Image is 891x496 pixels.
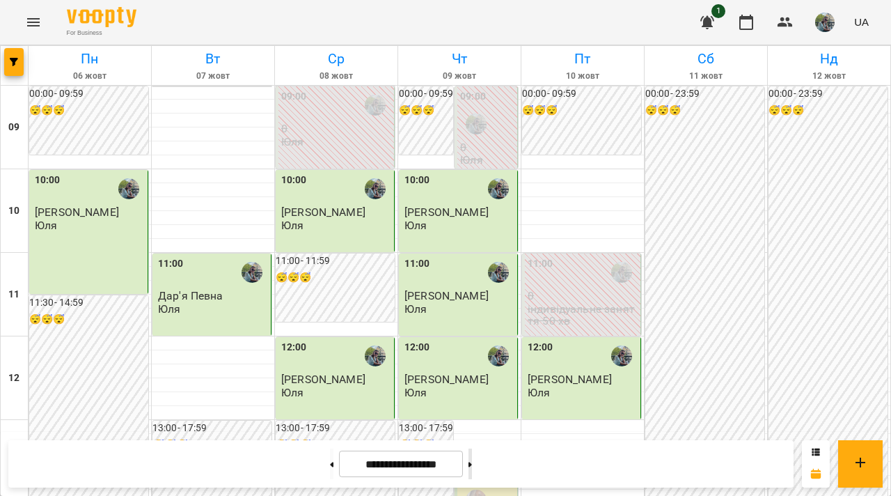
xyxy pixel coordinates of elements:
[29,103,148,118] h6: 😴😴😴
[281,340,307,355] label: 12:00
[365,178,386,199] img: Юля
[67,29,136,38] span: For Business
[281,89,307,104] label: 09:00
[276,421,395,436] h6: 13:00 - 17:59
[152,421,271,436] h6: 13:00 - 17:59
[118,178,139,199] img: Юля
[399,86,453,102] h6: 00:00 - 09:59
[281,206,365,219] span: [PERSON_NAME]
[8,287,19,302] h6: 11
[281,173,307,188] label: 10:00
[854,15,869,29] span: UA
[528,290,638,302] p: 0
[611,346,632,366] img: Юля
[277,48,395,70] h6: Ср
[31,70,149,83] h6: 06 жовт
[849,9,874,35] button: UA
[154,48,272,70] h6: Вт
[528,387,550,398] p: Юля
[460,89,486,104] label: 09:00
[35,206,119,219] span: [PERSON_NAME]
[768,103,888,118] h6: 😴😴😴
[404,373,489,386] span: [PERSON_NAME]
[154,70,272,83] h6: 07 жовт
[35,173,61,188] label: 10:00
[768,86,888,102] h6: 00:00 - 23:59
[523,48,642,70] h6: Пт
[31,48,149,70] h6: Пн
[404,173,430,188] label: 10:00
[488,262,509,283] img: Юля
[365,95,386,116] img: Юля
[365,346,386,366] img: Юля
[400,70,519,83] h6: 09 жовт
[460,154,482,166] p: Юля
[528,340,553,355] label: 12:00
[466,114,487,134] img: Юля
[522,103,641,118] h6: 😴😴😴
[488,178,509,199] img: Юля
[158,289,223,302] span: Дар'я Певна
[815,13,835,32] img: c71655888622cca4d40d307121b662d7.jpeg
[158,256,184,272] label: 11:00
[17,6,50,39] button: Menu
[404,387,427,398] p: Юля
[242,262,262,283] img: Юля
[711,4,725,18] span: 1
[528,256,553,272] label: 11:00
[281,387,303,398] p: Юля
[770,70,888,83] h6: 12 жовт
[29,295,148,311] h6: 11:30 - 14:59
[281,373,365,386] span: [PERSON_NAME]
[399,421,453,436] h6: 13:00 - 17:59
[8,120,19,135] h6: 09
[277,70,395,83] h6: 08 жовт
[276,254,395,269] h6: 11:00 - 11:59
[404,256,430,272] label: 11:00
[67,7,136,27] img: Voopty Logo
[645,103,764,118] h6: 😴😴😴
[647,48,765,70] h6: Сб
[528,373,612,386] span: [PERSON_NAME]
[281,219,303,231] p: Юля
[488,346,509,366] img: Юля
[404,219,427,231] p: Юля
[522,86,641,102] h6: 00:00 - 09:59
[29,86,148,102] h6: 00:00 - 09:59
[645,86,764,102] h6: 00:00 - 23:59
[400,48,519,70] h6: Чт
[8,371,19,386] h6: 12
[770,48,888,70] h6: Нд
[404,303,427,315] p: Юля
[35,219,57,231] p: Юля
[158,303,180,315] p: Юля
[647,70,765,83] h6: 11 жовт
[29,312,148,327] h6: 😴😴😴
[611,262,632,283] img: Юля
[523,70,642,83] h6: 10 жовт
[281,136,303,148] p: Юля
[404,206,489,219] span: [PERSON_NAME]
[528,303,638,327] p: індивідуальне заняття 50 хв
[8,203,19,219] h6: 10
[404,289,489,302] span: [PERSON_NAME]
[276,270,395,286] h6: 😴😴😴
[281,123,391,134] p: 0
[460,141,514,153] p: 0
[399,103,453,118] h6: 😴😴😴
[404,340,430,355] label: 12:00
